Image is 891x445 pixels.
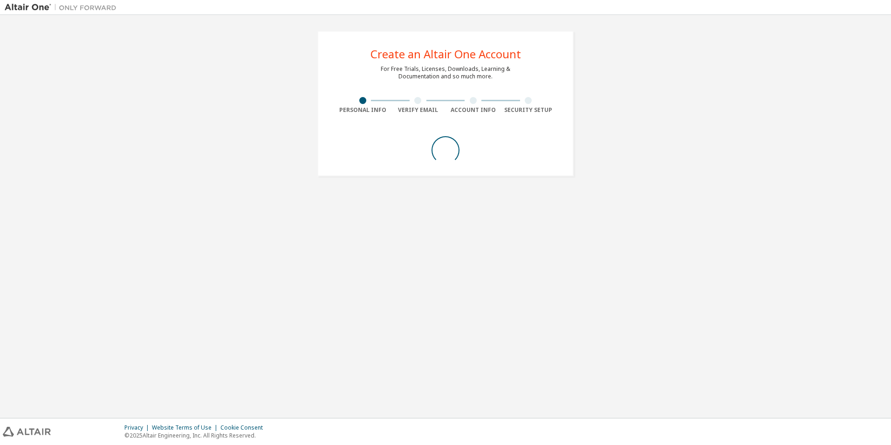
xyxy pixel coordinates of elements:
[381,65,510,80] div: For Free Trials, Licenses, Downloads, Learning & Documentation and so much more.
[220,424,268,431] div: Cookie Consent
[3,427,51,437] img: altair_logo.svg
[335,106,391,114] div: Personal Info
[501,106,556,114] div: Security Setup
[445,106,501,114] div: Account Info
[5,3,121,12] img: Altair One
[391,106,446,114] div: Verify Email
[124,424,152,431] div: Privacy
[124,431,268,439] p: © 2025 Altair Engineering, Inc. All Rights Reserved.
[152,424,220,431] div: Website Terms of Use
[370,49,521,60] div: Create an Altair One Account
